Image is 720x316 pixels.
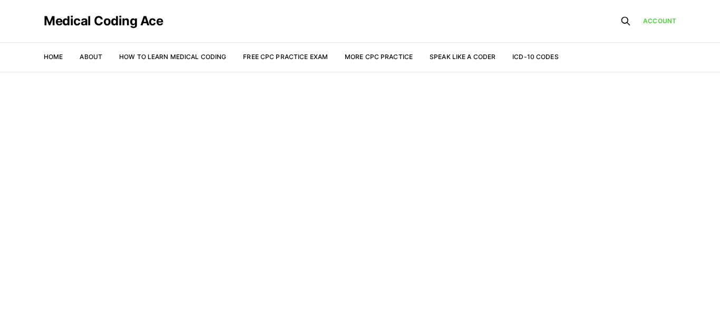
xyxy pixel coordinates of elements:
[643,16,676,26] a: Account
[243,53,328,61] a: Free CPC Practice Exam
[44,53,63,61] a: Home
[44,15,163,27] a: Medical Coding Ace
[345,53,413,61] a: More CPC Practice
[512,53,558,61] a: ICD-10 Codes
[430,53,495,61] a: Speak Like a Coder
[119,53,226,61] a: How to Learn Medical Coding
[665,264,720,316] iframe: portal-trigger
[80,53,102,61] a: About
